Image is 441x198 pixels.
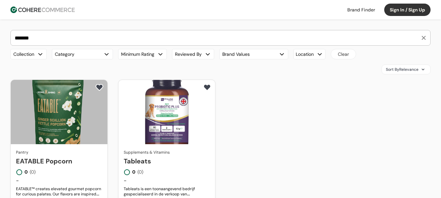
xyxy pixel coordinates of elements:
button: Sign In / Sign Up [384,4,431,16]
span: Sort By Relevance [386,67,418,72]
button: Clear [331,49,356,59]
a: EATABLE Popcorn [16,156,102,166]
a: Tableats [124,156,210,166]
button: add to favorite [94,83,105,92]
img: Cohere Logo [10,7,75,13]
button: add to favorite [202,83,213,92]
